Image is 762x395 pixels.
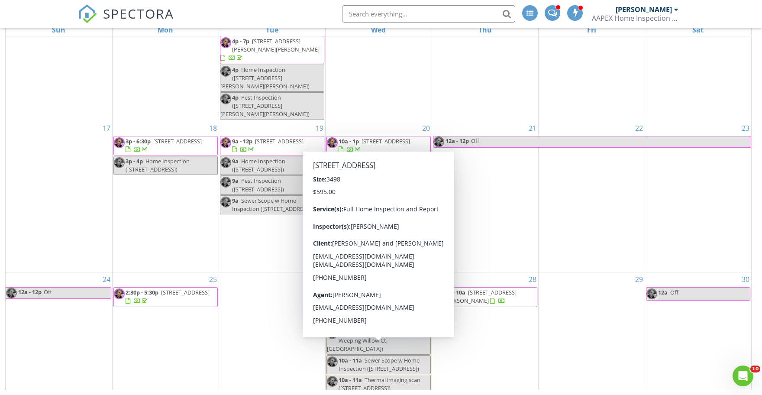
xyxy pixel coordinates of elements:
[18,288,42,298] span: 12a - 12p
[327,177,338,188] img: profile_picture_1.jpg
[339,328,362,336] span: 10a - 11a
[433,136,444,147] img: profile_picture_1.jpg
[658,288,668,296] span: 12a
[339,309,362,317] span: 10a - 11a
[264,24,280,36] a: Tuesday
[220,37,320,62] a: 4p - 7p [STREET_ADDRESS][PERSON_NAME][PERSON_NAME]
[616,5,672,14] div: [PERSON_NAME]
[126,137,151,145] span: 3p - 6:30p
[471,137,479,145] span: Off
[113,136,218,155] a: 3p - 6:30p [STREET_ADDRESS]
[327,245,416,269] span: Home Inspection ([STREET_ADDRESS][PERSON_NAME][PERSON_NAME])
[232,177,284,193] span: Pest Inspection ([STREET_ADDRESS])
[445,288,517,304] a: 8a - 10a [STREET_ADDRESS][PERSON_NAME]
[369,24,387,36] a: Wednesday
[44,288,52,296] span: Off
[433,287,537,307] a: 8a - 10a [STREET_ADDRESS][PERSON_NAME]
[232,137,304,153] a: 9a - 12p [STREET_ADDRESS]
[645,121,751,272] td: Go to August 23, 2025
[339,197,353,205] span: 1:30p
[670,288,678,296] span: Off
[232,157,239,165] span: 9a
[740,121,751,135] a: Go to August 23, 2025
[342,5,515,23] input: Search everything...
[220,36,324,64] a: 4p - 7p [STREET_ADDRESS][PERSON_NAME][PERSON_NAME]
[114,137,125,148] img: profile_picture_1.jpg
[114,288,125,299] img: profile_picture_1.jpg
[78,12,174,30] a: SPECTORA
[219,121,325,272] td: Go to August 19, 2025
[327,137,338,148] img: profile_picture_1.jpg
[327,197,338,208] img: profile_picture_1.jpg
[339,137,359,145] span: 10a - 1p
[126,288,158,296] span: 2:30p - 5:30p
[339,217,356,224] span: 4p - 7p
[326,287,431,307] a: 10a - 1p 1507 Weeping Willow Ct, Ypsilanti 48198
[113,287,218,307] a: 2:30p - 5:30p [STREET_ADDRESS]
[585,24,598,36] a: Friday
[220,157,231,168] img: profile_picture_1.jpg
[420,121,432,135] a: Go to August 20, 2025
[326,175,431,195] a: 1:30p - 2:30p [STREET_ADDRESS]
[477,24,494,36] a: Thursday
[326,136,431,155] a: 10a - 1p [STREET_ADDRESS]
[232,197,313,213] span: Sewer Scope w Home Inspection ([STREET_ADDRESS])
[445,288,517,304] span: [STREET_ADDRESS][PERSON_NAME]
[339,177,371,185] span: 1:30p - 2:30p
[339,376,420,392] span: Thermal imaging scan ([STREET_ADDRESS])
[50,24,67,36] a: Sunday
[220,94,310,118] span: Pest Inspection ([STREET_ADDRESS][PERSON_NAME][PERSON_NAME])
[103,4,174,23] span: SPECTORA
[126,137,202,153] a: 3p - 6:30p [STREET_ADDRESS]
[232,66,239,74] span: 4p
[327,356,338,367] img: profile_picture_1.jpg
[220,66,231,77] img: profile_picture_1.jpg
[527,272,538,286] a: Go to August 28, 2025
[592,14,678,23] div: AAPEX Home Inspection Services
[126,157,190,173] span: Home Inspection ([STREET_ADDRESS])
[327,217,426,241] a: 4p - 7p [STREET_ADDRESS][PERSON_NAME][PERSON_NAME]
[339,157,362,165] span: 10a - 11a
[153,137,202,145] span: [STREET_ADDRESS]
[327,309,338,320] img: profile_picture_1.jpg
[633,121,645,135] a: Go to August 22, 2025
[646,288,657,299] img: profile_picture_1.jpg
[220,177,231,188] img: profile_picture_1.jpg
[633,272,645,286] a: Go to August 29, 2025
[232,177,239,185] span: 9a
[126,157,143,165] span: 3p - 4p
[339,356,362,364] span: 10a - 11a
[327,328,409,353] span: Radon Test (1507 Weeping Willow Ct, [GEOGRAPHIC_DATA])
[538,121,645,272] td: Go to August 22, 2025
[232,157,285,173] span: Home Inspection ([STREET_ADDRESS])
[445,136,469,147] span: 12a - 12p
[101,272,112,286] a: Go to August 24, 2025
[314,272,325,286] a: Go to August 26, 2025
[527,121,538,135] a: Go to August 21, 2025
[220,66,310,90] span: Home Inspection ([STREET_ADDRESS][PERSON_NAME][PERSON_NAME])
[232,94,239,101] span: 4p
[750,366,760,372] span: 10
[126,288,210,304] a: 2:30p - 5:30p [STREET_ADDRESS]
[339,376,362,384] span: 10a - 11a
[6,121,112,272] td: Go to August 17, 2025
[232,137,252,145] span: 9a - 12p
[433,288,444,299] img: profile_picture_1.jpg
[362,137,410,145] span: [STREET_ADDRESS]
[327,376,338,387] img: profile_picture_1.jpg
[220,37,231,48] img: profile_picture_1.jpg
[445,288,465,296] span: 8a - 10a
[339,137,410,153] a: 10a - 1p [STREET_ADDRESS]
[339,356,420,372] span: Sewer Scope w Home Inspection ([STREET_ADDRESS])
[339,245,356,253] span: 4p - 5p
[339,309,409,325] span: Home Inspection ([STREET_ADDRESS])
[78,4,97,23] img: The Best Home Inspection Software - Spectora
[740,272,751,286] a: Go to August 30, 2025
[255,137,304,145] span: [STREET_ADDRESS]
[339,288,424,304] span: 1507 Weeping Willow Ct, Ypsilanti 48198
[420,272,432,286] a: Go to August 27, 2025
[432,121,538,272] td: Go to August 21, 2025
[339,177,423,193] a: 1:30p - 2:30p [STREET_ADDRESS]
[232,37,320,53] span: [STREET_ADDRESS][PERSON_NAME][PERSON_NAME]
[339,197,419,213] span: Sewer Scope service only ([STREET_ADDRESS])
